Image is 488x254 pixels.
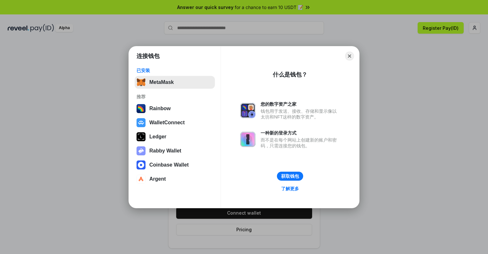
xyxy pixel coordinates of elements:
button: Rabby Wallet [135,144,215,157]
img: svg+xml,%3Csvg%20xmlns%3D%22http%3A%2F%2Fwww.w3.org%2F2000%2Fsvg%22%20fill%3D%22none%22%20viewBox... [240,132,256,147]
button: Coinbase Wallet [135,159,215,171]
img: svg+xml,%3Csvg%20width%3D%2228%22%20height%3D%2228%22%20viewBox%3D%220%200%2028%2028%22%20fill%3D... [137,118,146,127]
button: 获取钱包 [277,172,303,181]
img: svg+xml,%3Csvg%20width%3D%2228%22%20height%3D%2228%22%20viewBox%3D%220%200%2028%2028%22%20fill%3D... [137,175,146,184]
img: svg+xml,%3Csvg%20width%3D%22120%22%20height%3D%22120%22%20viewBox%3D%220%200%20120%20120%22%20fil... [137,104,146,113]
img: svg+xml,%3Csvg%20xmlns%3D%22http%3A%2F%2Fwww.w3.org%2F2000%2Fsvg%22%20fill%3D%22none%22%20viewBox... [137,146,146,155]
h1: 连接钱包 [137,52,160,60]
div: Ledger [149,134,166,140]
div: 钱包用于发送、接收、存储和显示像以太坊和NFT这样的数字资产。 [261,108,340,120]
a: 了解更多 [277,184,303,193]
div: 了解更多 [281,186,299,192]
button: MetaMask [135,76,215,89]
button: WalletConnect [135,116,215,129]
div: MetaMask [149,79,174,85]
div: Rabby Wallet [149,148,181,154]
div: WalletConnect [149,120,185,126]
button: Close [345,52,354,61]
img: svg+xml,%3Csvg%20xmlns%3D%22http%3A%2F%2Fwww.w3.org%2F2000%2Fsvg%22%20width%3D%2228%22%20height%3... [137,132,146,141]
div: 推荐 [137,94,213,100]
img: svg+xml,%3Csvg%20xmlns%3D%22http%3A%2F%2Fwww.w3.org%2F2000%2Fsvg%22%20fill%3D%22none%22%20viewBox... [240,103,256,118]
div: 一种新的登录方式 [261,130,340,136]
div: 已安装 [137,68,213,73]
div: 而不是在每个网站上创建新的账户和密码，只需连接您的钱包。 [261,137,340,149]
img: svg+xml,%3Csvg%20fill%3D%22none%22%20height%3D%2233%22%20viewBox%3D%220%200%2035%2033%22%20width%... [137,78,146,87]
button: Ledger [135,130,215,143]
div: Argent [149,176,166,182]
div: 您的数字资产之家 [261,101,340,107]
img: svg+xml,%3Csvg%20width%3D%2228%22%20height%3D%2228%22%20viewBox%3D%220%200%2028%2028%22%20fill%3D... [137,160,146,169]
div: Rainbow [149,106,171,111]
div: 什么是钱包？ [273,71,307,78]
button: Rainbow [135,102,215,115]
div: Coinbase Wallet [149,162,189,168]
div: 获取钱包 [281,173,299,179]
button: Argent [135,173,215,185]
